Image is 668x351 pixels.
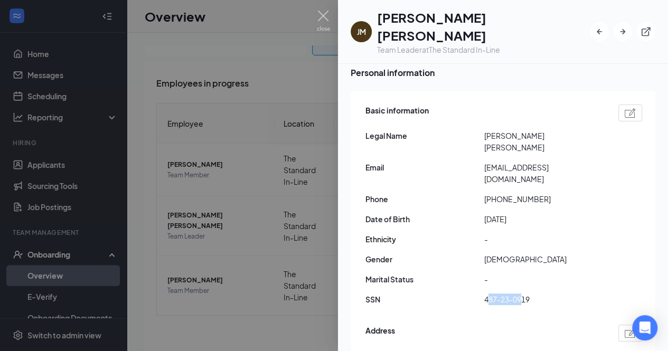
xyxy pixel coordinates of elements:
[365,325,395,341] span: Address
[365,213,484,225] span: Date of Birth
[365,273,484,285] span: Marital Status
[365,162,484,173] span: Email
[590,22,609,41] button: ArrowLeftNew
[594,26,605,37] svg: ArrowLeftNew
[365,293,484,305] span: SSN
[484,162,603,185] span: [EMAIL_ADDRESS][DOMAIN_NAME]
[632,315,657,340] div: Open Intercom Messenger
[617,26,628,37] svg: ArrowRight
[365,253,484,265] span: Gender
[365,130,484,141] span: Legal Name
[484,253,603,265] span: [DEMOGRAPHIC_DATA]
[351,66,655,79] span: Personal information
[484,293,603,305] span: 487-23-0919
[641,26,651,37] svg: ExternalLink
[365,193,484,205] span: Phone
[484,193,603,205] span: [PHONE_NUMBER]
[377,8,590,44] h1: [PERSON_NAME] [PERSON_NAME]
[365,105,429,121] span: Basic information
[484,233,603,245] span: -
[636,22,655,41] button: ExternalLink
[377,44,590,55] div: Team Leader at The Standard In-Line
[484,273,603,285] span: -
[484,130,603,153] span: [PERSON_NAME] [PERSON_NAME]
[357,26,366,37] div: JM
[613,22,632,41] button: ArrowRight
[484,213,603,225] span: [DATE]
[365,233,484,245] span: Ethnicity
